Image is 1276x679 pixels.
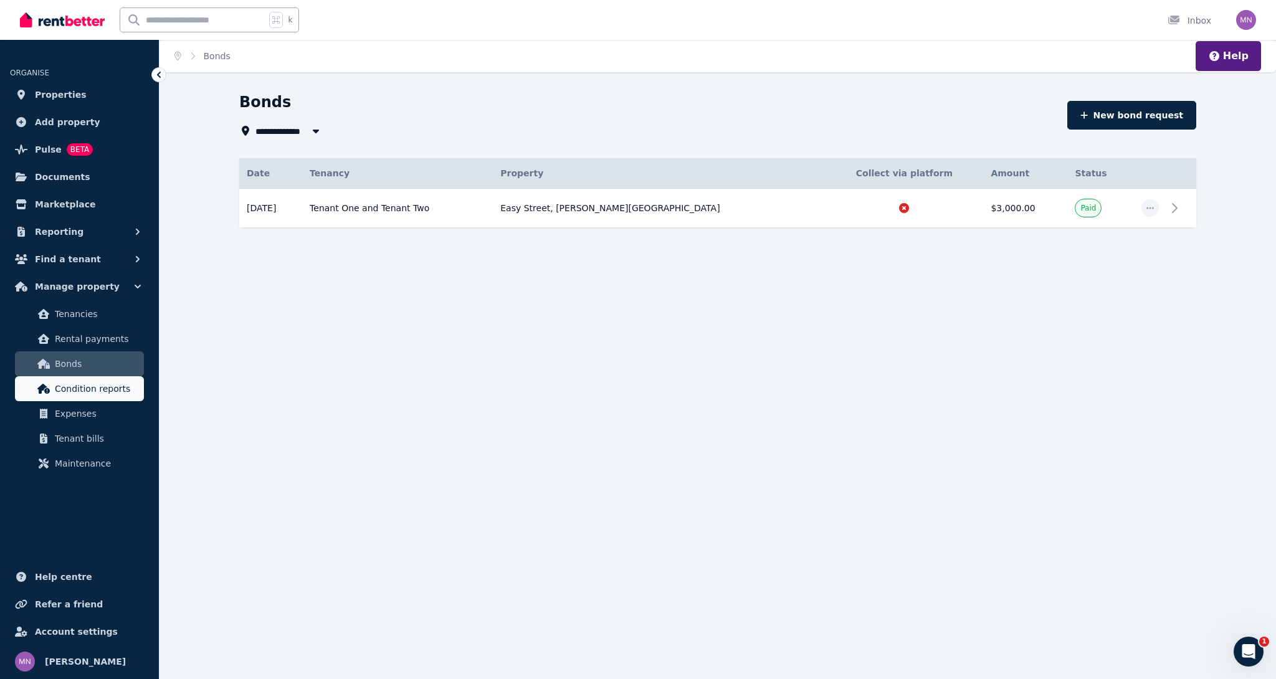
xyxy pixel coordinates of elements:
td: Easy Street, [PERSON_NAME][GEOGRAPHIC_DATA] [493,189,825,228]
span: Find a tenant [35,252,101,267]
span: Properties [35,87,87,102]
img: Massimo Nonis [1236,10,1256,30]
button: Help [1208,49,1249,64]
span: k [288,15,292,25]
a: Tenancies [15,302,144,326]
th: Collect via platform [825,158,983,189]
button: New bond request [1067,101,1196,130]
td: Tenant One and Tenant Two [302,189,493,228]
span: Add property [35,115,100,130]
a: Expenses [15,401,144,426]
th: Amount [983,158,1067,189]
a: Rental payments [15,326,144,351]
h1: Bonds [239,92,291,112]
span: Documents [35,169,90,184]
span: Expenses [55,406,139,421]
span: Reporting [35,224,83,239]
a: Bonds [15,351,144,376]
nav: Breadcrumb [159,40,245,72]
span: Pulse [35,142,62,157]
span: Help centre [35,569,92,584]
span: Tenancies [55,306,139,321]
th: Tenancy [302,158,493,189]
span: ORGANISE [10,69,49,77]
span: Tenant bills [55,431,139,446]
img: Massimo Nonis [15,652,35,672]
a: Documents [10,164,149,189]
span: Date [247,167,270,179]
iframe: Intercom live chat [1234,637,1264,667]
a: Marketplace [10,192,149,217]
a: Maintenance [15,451,144,476]
div: Inbox [1168,14,1211,27]
a: Tenant bills [15,426,144,451]
a: Account settings [10,619,149,644]
button: Find a tenant [10,247,149,272]
span: Condition reports [55,381,139,396]
span: Maintenance [55,456,139,471]
span: BETA [67,143,93,156]
span: Rental payments [55,331,139,346]
span: Refer a friend [35,597,103,612]
th: Status [1067,158,1134,189]
td: $3,000.00 [983,189,1067,228]
a: Add property [10,110,149,135]
a: Properties [10,82,149,107]
span: [PERSON_NAME] [45,654,126,669]
a: PulseBETA [10,137,149,162]
img: RentBetter [20,11,105,29]
th: Property [493,158,825,189]
a: Condition reports [15,376,144,401]
span: [DATE] [247,202,276,214]
span: 1 [1259,637,1269,647]
span: Manage property [35,279,120,294]
a: Bonds [204,51,231,61]
button: Manage property [10,274,149,299]
span: Paid [1080,203,1096,213]
span: Bonds [55,356,139,371]
span: Marketplace [35,197,95,212]
button: Reporting [10,219,149,244]
span: Account settings [35,624,118,639]
a: Refer a friend [10,592,149,617]
a: Help centre [10,564,149,589]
